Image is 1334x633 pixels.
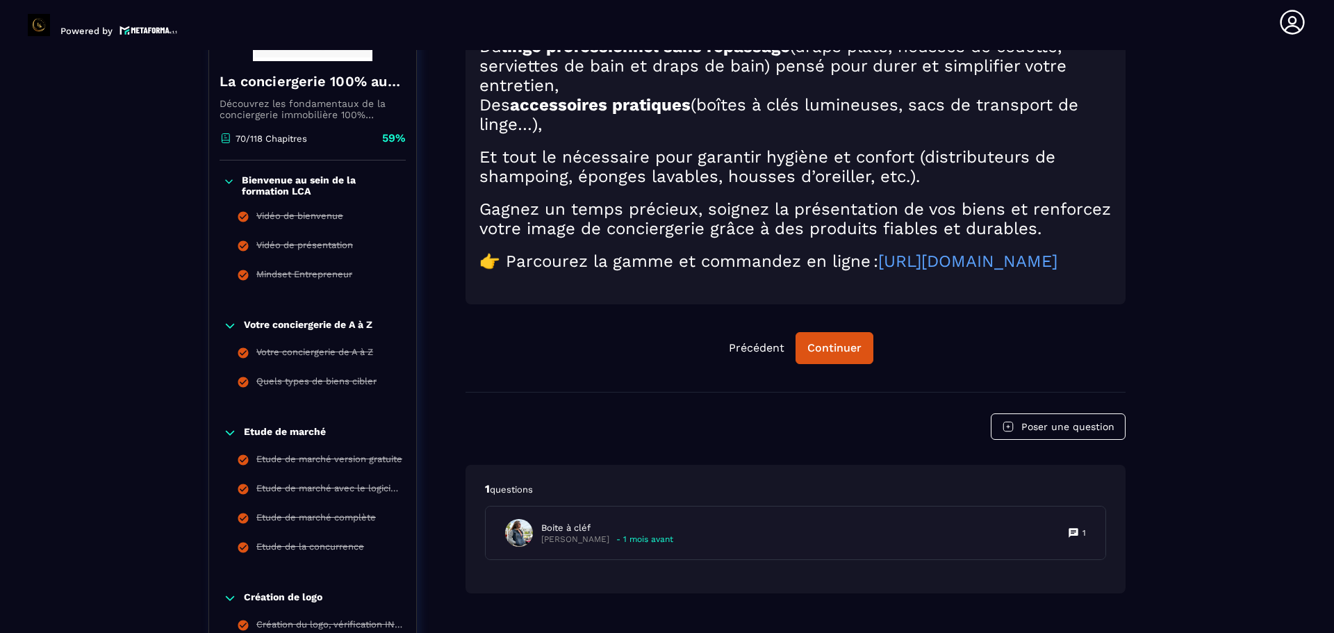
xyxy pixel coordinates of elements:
[718,333,796,363] button: Précédent
[541,534,609,545] p: [PERSON_NAME]
[1082,527,1086,539] p: 1
[541,522,673,534] p: Boite à cléf
[256,211,343,226] div: Vidéo de bienvenue
[479,199,1112,238] h2: Gagnez un temps précieux, soignez la présentation de vos biens et renforcez votre image de concie...
[479,37,1112,95] h2: Du (draps plats, housses de couette, serviettes de bain et draps de bain) pensé pour durer et sim...
[244,591,322,605] p: Création de logo
[28,14,50,36] img: logo-branding
[256,541,364,557] div: Etude de la concurrence
[479,147,1112,186] h2: Et tout le nécessaire pour garantir hygiène et confort (distributeurs de shampoing, éponges lavab...
[220,98,406,120] p: Découvrez les fondamentaux de la conciergerie immobilière 100% automatisée. Cette formation est c...
[616,534,673,545] p: - 1 mois avant
[256,483,402,498] div: Etude de marché avec le logiciel Airdna version payante
[244,319,372,333] p: Votre conciergerie de A à Z
[878,252,1057,271] a: [URL][DOMAIN_NAME]
[236,133,307,144] p: 70/118 Chapitres
[242,174,402,197] p: Bienvenue au sein de la formation LCA
[796,332,873,364] button: Continuer
[256,376,377,391] div: Quels types de biens cibler
[510,95,691,115] strong: accessoires pratiques
[485,482,1106,497] p: 1
[220,72,406,91] h4: La conciergerie 100% automatisée
[256,512,376,527] div: Etude de marché complète
[256,269,352,284] div: Mindset Entrepreneur
[382,131,406,146] p: 59%
[479,95,1112,134] h2: Des (boîtes à clés lumineuses, sacs de transport de linge…),
[479,252,1112,271] h2: 👉 Parcourez la gamme et commandez en ligne :
[120,24,178,36] img: logo
[244,426,326,440] p: Etude de marché
[256,347,373,362] div: Votre conciergerie de A à Z
[256,240,353,255] div: Vidéo de présentation
[490,484,533,495] span: questions
[256,454,402,469] div: Etude de marché version gratuite
[60,26,113,36] p: Powered by
[807,341,862,355] div: Continuer
[991,413,1126,440] button: Poser une question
